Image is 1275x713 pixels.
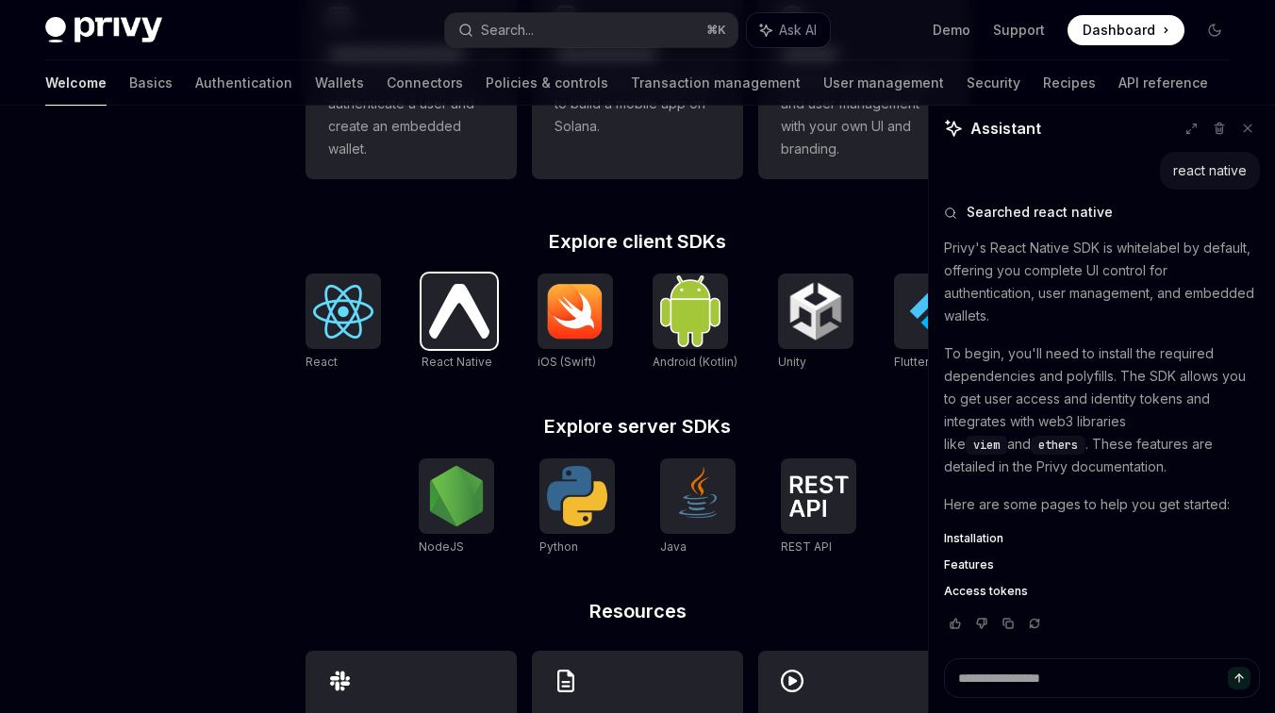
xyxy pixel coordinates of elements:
[944,237,1260,327] p: Privy's React Native SDK is whitelabel by default, offering you complete UI control for authentic...
[967,203,1113,222] span: Searched react native
[129,60,173,106] a: Basics
[902,281,962,341] img: Flutter
[967,60,1020,106] a: Security
[1068,15,1184,45] a: Dashboard
[1083,21,1155,40] span: Dashboard
[195,60,292,106] a: Authentication
[970,117,1041,140] span: Assistant
[422,355,492,369] span: React Native
[668,466,728,526] img: Java
[1173,161,1247,180] div: react native
[788,475,849,517] img: REST API
[944,531,1260,546] a: Installation
[306,602,969,621] h2: Resources
[1118,60,1208,106] a: API reference
[786,281,846,341] img: Unity
[653,355,737,369] span: Android (Kotlin)
[1038,438,1078,453] span: ethers
[1043,60,1096,106] a: Recipes
[781,70,947,160] span: Whitelabel login, wallets, and user management with your own UI and branding.
[538,274,613,372] a: iOS (Swift)iOS (Swift)
[778,274,853,372] a: UnityUnity
[545,283,605,340] img: iOS (Swift)
[306,355,338,369] span: React
[547,466,607,526] img: Python
[944,557,994,572] span: Features
[944,584,1028,599] span: Access tokens
[313,285,373,339] img: React
[306,417,969,436] h2: Explore server SDKs
[486,60,608,106] a: Policies & controls
[660,539,687,554] span: Java
[306,232,969,251] h2: Explore client SDKs
[781,458,856,556] a: REST APIREST API
[45,60,107,106] a: Welcome
[660,458,736,556] a: JavaJava
[426,466,487,526] img: NodeJS
[973,438,1000,453] span: viem
[445,13,737,47] button: Search...⌘K
[781,539,832,554] span: REST API
[45,17,162,43] img: dark logo
[539,458,615,556] a: PythonPython
[1228,667,1250,689] button: Send message
[660,275,720,346] img: Android (Kotlin)
[328,70,494,160] span: Use the React SDK to authenticate a user and create an embedded wallet.
[944,531,1003,546] span: Installation
[539,539,578,554] span: Python
[306,274,381,372] a: ReactReact
[538,355,596,369] span: iOS (Swift)
[993,21,1045,40] a: Support
[944,557,1260,572] a: Features
[419,539,464,554] span: NodeJS
[631,60,801,106] a: Transaction management
[944,203,1260,222] button: Searched react native
[481,19,534,41] div: Search...
[747,13,830,47] button: Ask AI
[944,493,1260,516] p: Here are some pages to help you get started:
[1200,15,1230,45] button: Toggle dark mode
[422,274,497,372] a: React NativeReact Native
[944,342,1260,478] p: To begin, you'll need to install the required dependencies and polyfills. The SDK allows you to g...
[779,21,817,40] span: Ask AI
[933,21,970,40] a: Demo
[944,584,1260,599] a: Access tokens
[387,60,463,106] a: Connectors
[315,60,364,106] a: Wallets
[894,355,929,369] span: Flutter
[778,355,806,369] span: Unity
[429,284,489,338] img: React Native
[823,60,944,106] a: User management
[894,274,969,372] a: FlutterFlutter
[653,274,737,372] a: Android (Kotlin)Android (Kotlin)
[706,23,726,38] span: ⌘ K
[419,458,494,556] a: NodeJSNodeJS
